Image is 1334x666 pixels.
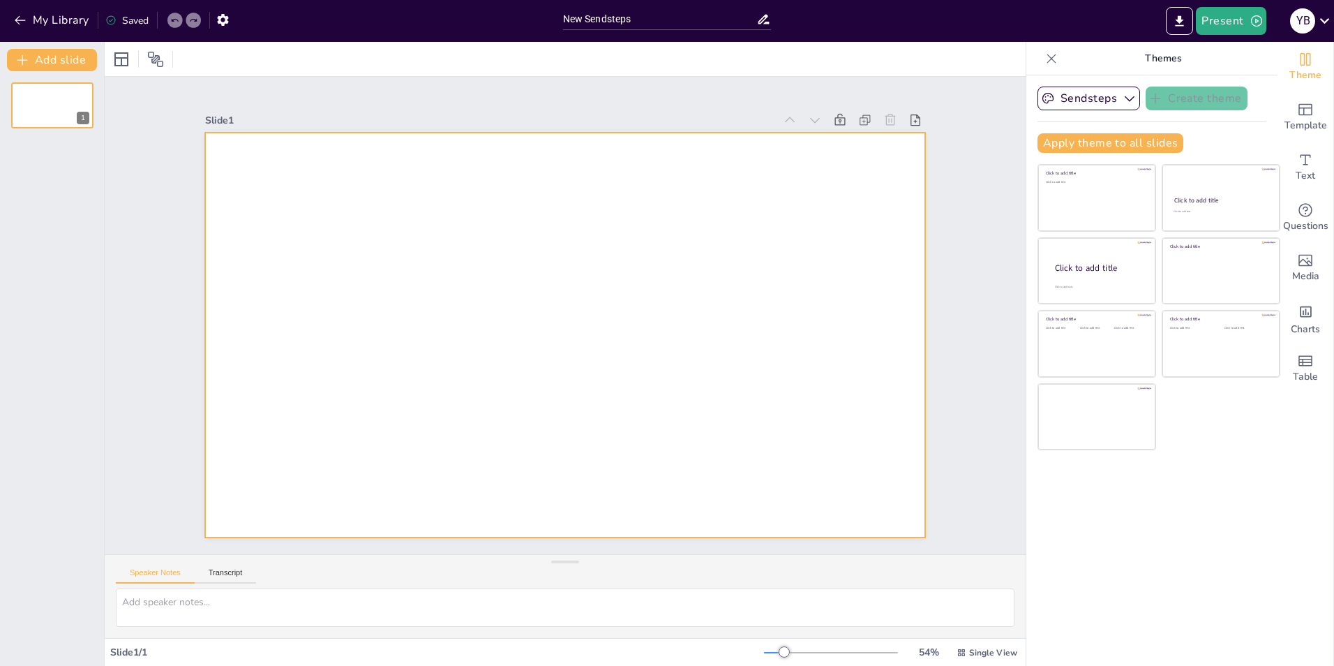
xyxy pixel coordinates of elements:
div: Slide 1 / 1 [110,646,764,659]
input: Insert title [563,9,757,29]
span: Template [1284,118,1327,133]
div: Y B [1290,8,1315,34]
button: Add slide [7,49,97,71]
div: Click to add text [1170,327,1214,330]
div: Click to add title [1046,316,1146,322]
div: Click to add body [1055,285,1143,288]
div: Get real-time input from your audience [1277,193,1333,243]
div: Add ready made slides [1277,92,1333,142]
span: Text [1296,168,1315,184]
div: 1 [77,112,89,124]
div: 54 % [912,646,945,659]
div: Slide 1 [205,114,774,127]
div: Click to add title [1055,262,1144,274]
div: Change the overall theme [1277,42,1333,92]
div: Click to add title [1174,196,1267,205]
div: Click to add text [1080,327,1111,330]
div: Add images, graphics, shapes or video [1277,243,1333,293]
div: Click to add text [1114,327,1146,330]
div: Click to add title [1170,244,1270,249]
div: Add charts and graphs [1277,293,1333,343]
span: Questions [1283,219,1328,234]
button: Sendsteps [1037,87,1140,110]
span: Single View [969,647,1017,658]
div: Click to add text [1174,210,1266,214]
button: Transcript [195,568,257,584]
span: Theme [1289,68,1321,83]
button: Speaker Notes [116,568,195,584]
button: Create theme [1146,87,1247,110]
div: Click to add title [1046,170,1146,176]
div: Click to add text [1224,327,1268,330]
button: Export to PowerPoint [1166,7,1193,35]
div: Add a table [1277,343,1333,394]
button: My Library [10,9,95,31]
span: Position [147,51,164,68]
div: Click to add title [1170,316,1270,322]
span: Media [1292,269,1319,284]
div: 1 [11,82,93,128]
div: Click to add text [1046,181,1146,184]
div: Click to add text [1046,327,1077,330]
p: Themes [1063,42,1264,75]
div: Saved [105,14,149,27]
div: Layout [110,48,133,71]
button: Y B [1290,7,1315,35]
button: Apply theme to all slides [1037,133,1183,153]
span: Table [1293,369,1318,385]
span: Charts [1291,322,1320,337]
button: Present [1196,7,1266,35]
div: Add text boxes [1277,142,1333,193]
